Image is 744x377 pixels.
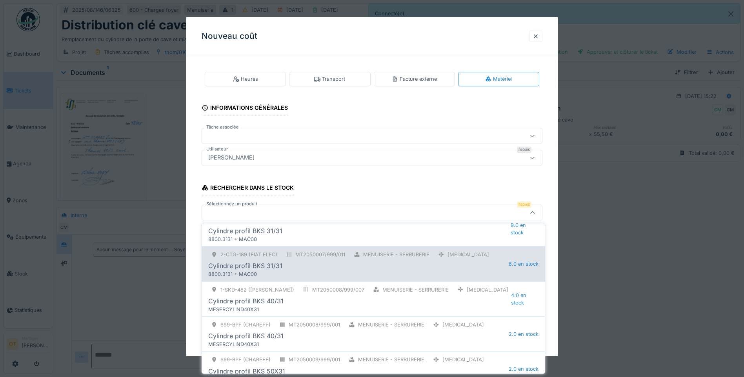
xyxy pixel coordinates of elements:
div: MT2050007/999/011 [295,251,345,258]
div: 8800.3131 + MAC00 [208,236,506,243]
div: MESERCYLIND40X31 [208,306,506,313]
span: 2.0 en stock [509,365,538,373]
div: Menuiserie - Serrurerie [382,286,449,294]
div: MT2050009/999/001 [289,356,340,363]
div: Cylindre profil BKS 31/31 [208,226,282,236]
div: 8800.3131 + MAC00 [208,270,506,278]
div: Facture externe [392,75,437,83]
div: [MEDICAL_DATA] [447,251,489,258]
div: [MEDICAL_DATA] [442,321,484,328]
div: Cylindre profil BKS 31/31 [208,261,282,270]
div: 1-SKD-482 ([PERSON_NAME]) [220,286,294,294]
div: Menuiserie - Serrurerie [358,356,424,363]
div: Matériel [485,75,512,83]
div: Menuiserie - Serrurerie [363,251,429,258]
div: Heures [233,75,258,83]
div: MT2050008/999/007 [312,286,364,294]
label: Sélectionnez un produit [205,201,259,208]
div: Transport [314,75,345,83]
div: Requis [517,202,531,208]
div: [MEDICAL_DATA] [442,356,484,363]
span: 6.0 en stock [509,260,538,268]
div: Menuiserie - Serrurerie [358,321,424,328]
h3: Nouveau coût [202,31,257,41]
div: Cylindre profil BKS 40/31 [208,296,284,306]
div: MT2050008/999/001 [289,321,340,328]
span: 2.0 en stock [509,330,538,338]
div: 699-BPF (CHAREFF) [220,356,271,363]
div: Cylindre profil BKS 40/31 [208,331,284,341]
div: MESERCYLIND40X31 [208,341,506,348]
span: 9.0 en stock [511,221,538,236]
label: Tâche associée [205,124,240,131]
div: Requis [517,147,531,153]
span: 4.0 en stock [511,292,538,306]
div: Rechercher dans le stock [202,182,294,196]
div: [MEDICAL_DATA] [467,286,508,294]
div: 699-BPF (CHAREFF) [220,321,271,328]
div: [PERSON_NAME] [205,154,258,162]
label: Utilisateur [205,146,229,153]
div: Cylindre profil BKS 50X31 [208,366,285,376]
div: Informations générales [202,102,288,115]
div: 2-CTG-189 (FIAT ELEC) [220,251,277,258]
